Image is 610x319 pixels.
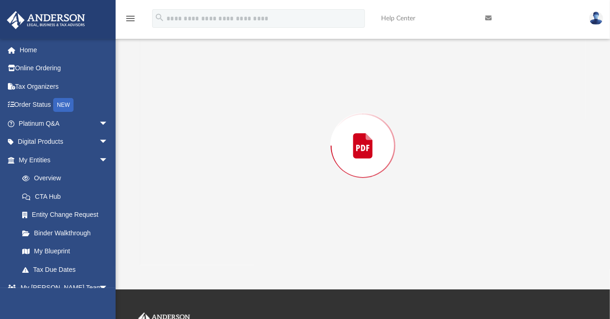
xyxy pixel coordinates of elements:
i: search [154,12,165,23]
a: My Entitiesarrow_drop_down [6,151,122,169]
a: Digital Productsarrow_drop_down [6,133,122,151]
a: Overview [13,169,122,188]
a: CTA Hub [13,187,122,206]
div: Preview [140,2,585,265]
img: Anderson Advisors Platinum Portal [4,11,88,29]
a: Binder Walkthrough [13,224,122,242]
a: Home [6,41,122,59]
a: Tax Organizers [6,77,122,96]
a: Entity Change Request [13,206,122,224]
span: arrow_drop_down [99,279,117,298]
img: User Pic [589,12,603,25]
a: Order StatusNEW [6,96,122,115]
a: Platinum Q&Aarrow_drop_down [6,114,122,133]
span: arrow_drop_down [99,114,117,133]
span: arrow_drop_down [99,133,117,152]
a: My Blueprint [13,242,117,261]
i: menu [125,13,136,24]
a: menu [125,18,136,24]
span: arrow_drop_down [99,151,117,170]
div: NEW [53,98,74,112]
a: Online Ordering [6,59,122,78]
a: My [PERSON_NAME] Teamarrow_drop_down [6,279,117,297]
a: Tax Due Dates [13,260,122,279]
